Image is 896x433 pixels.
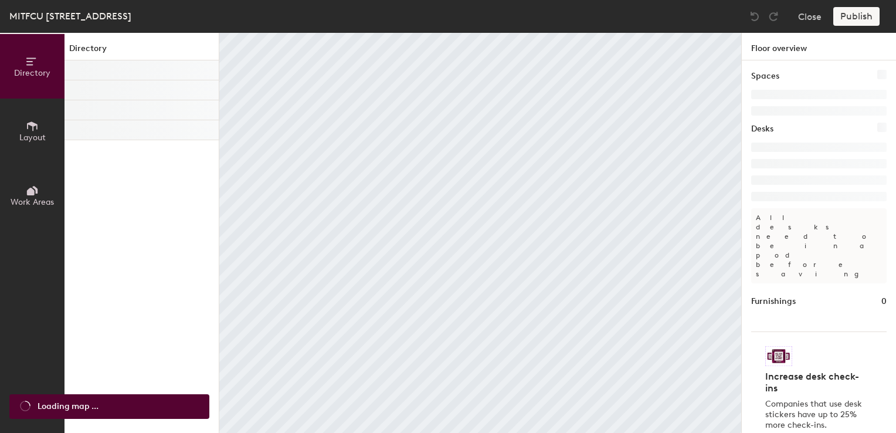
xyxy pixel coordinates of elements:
[798,7,822,26] button: Close
[14,68,50,78] span: Directory
[742,33,896,60] h1: Floor overview
[749,11,761,22] img: Undo
[19,133,46,143] span: Layout
[765,346,792,366] img: Sticker logo
[765,399,866,431] p: Companies that use desk stickers have up to 25% more check-ins.
[38,400,99,413] span: Loading map ...
[751,123,773,136] h1: Desks
[751,295,796,308] h1: Furnishings
[219,33,741,433] canvas: Map
[65,42,219,60] h1: Directory
[751,70,779,83] h1: Spaces
[9,9,131,23] div: MITFCU [STREET_ADDRESS]
[768,11,779,22] img: Redo
[765,371,866,394] h4: Increase desk check-ins
[751,208,887,283] p: All desks need to be in a pod before saving
[11,197,54,207] span: Work Areas
[881,295,887,308] h1: 0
